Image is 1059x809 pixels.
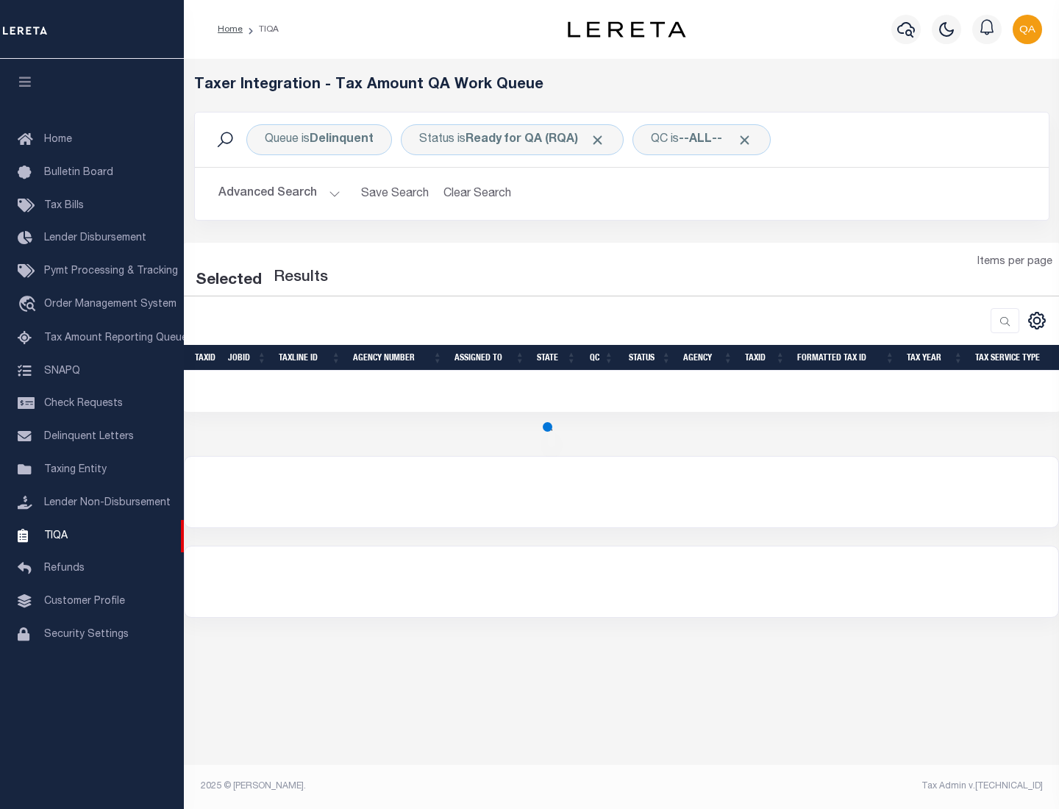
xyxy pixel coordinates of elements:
[438,179,518,208] button: Clear Search
[246,124,392,155] div: Click to Edit
[620,345,677,371] th: Status
[44,432,134,442] span: Delinquent Letters
[1013,15,1042,44] img: svg+xml;base64,PHN2ZyB4bWxucz0iaHR0cDovL3d3dy53My5vcmcvMjAwMC9zdmciIHBvaW50ZXItZXZlbnRzPSJub25lIi...
[347,345,449,371] th: Agency Number
[44,168,113,178] span: Bulletin Board
[401,124,624,155] div: Click to Edit
[977,254,1052,271] span: Items per page
[679,134,722,146] b: --ALL--
[274,266,328,290] label: Results
[44,299,176,310] span: Order Management System
[791,345,901,371] th: Formatted Tax ID
[44,563,85,574] span: Refunds
[449,345,531,371] th: Assigned To
[466,134,605,146] b: Ready for QA (RQA)
[273,345,347,371] th: TaxLine ID
[44,333,188,343] span: Tax Amount Reporting Queue
[739,345,791,371] th: TaxID
[44,465,107,475] span: Taxing Entity
[44,530,68,541] span: TIQA
[218,179,340,208] button: Advanced Search
[568,21,685,38] img: logo-dark.svg
[352,179,438,208] button: Save Search
[582,345,620,371] th: QC
[677,345,739,371] th: Agency
[189,345,222,371] th: TaxID
[194,76,1049,94] h5: Taxer Integration - Tax Amount QA Work Queue
[901,345,969,371] th: Tax Year
[310,134,374,146] b: Delinquent
[243,23,279,36] li: TIQA
[632,124,771,155] div: Click to Edit
[44,201,84,211] span: Tax Bills
[44,630,129,640] span: Security Settings
[44,399,123,409] span: Check Requests
[218,25,243,34] a: Home
[222,345,273,371] th: JobID
[44,366,80,376] span: SNAPQ
[44,233,146,243] span: Lender Disbursement
[590,132,605,148] span: Click to Remove
[632,780,1043,793] div: Tax Admin v.[TECHNICAL_ID]
[44,135,72,145] span: Home
[44,266,178,277] span: Pymt Processing & Tracking
[531,345,582,371] th: State
[18,296,41,315] i: travel_explore
[44,596,125,607] span: Customer Profile
[190,780,622,793] div: 2025 © [PERSON_NAME].
[196,269,262,293] div: Selected
[44,498,171,508] span: Lender Non-Disbursement
[737,132,752,148] span: Click to Remove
